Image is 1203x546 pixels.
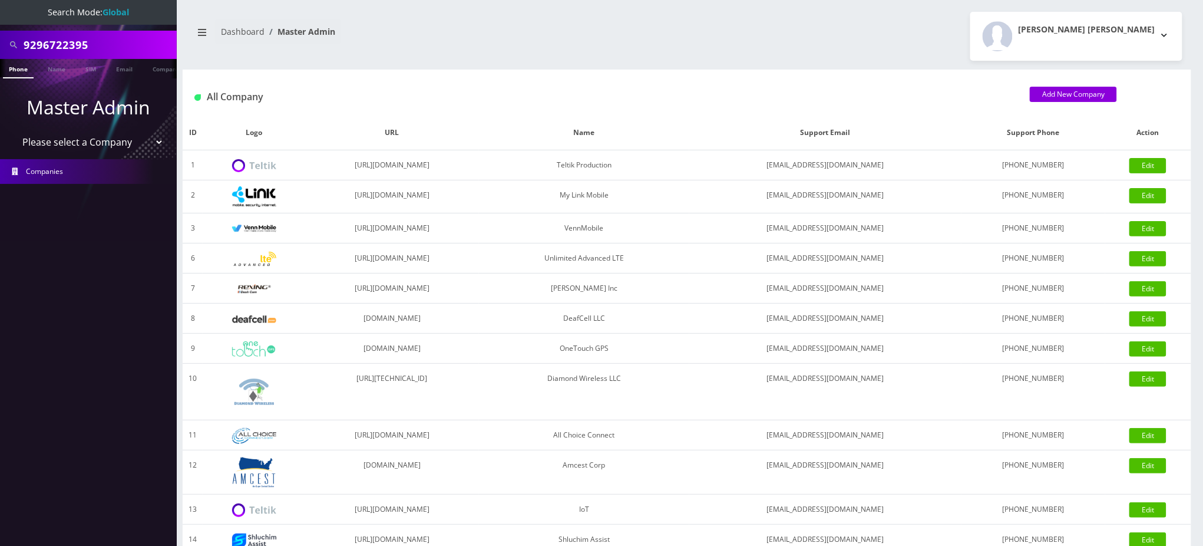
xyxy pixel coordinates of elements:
[479,495,689,525] td: IoT
[479,150,689,180] td: Teltik Production
[479,180,689,213] td: My Link Mobile
[305,495,479,525] td: [URL][DOMAIN_NAME]
[1129,458,1166,473] a: Edit
[194,91,1012,103] h1: All Company
[1030,87,1117,102] a: Add New Company
[1019,25,1155,35] h2: [PERSON_NAME] [PERSON_NAME]
[183,244,203,274] td: 6
[479,334,689,364] td: OneTouch GPS
[110,59,138,77] a: Email
[305,274,479,304] td: [URL][DOMAIN_NAME]
[305,150,479,180] td: [URL][DOMAIN_NAME]
[689,450,961,495] td: [EMAIL_ADDRESS][DOMAIN_NAME]
[479,274,689,304] td: [PERSON_NAME] Inc
[305,364,479,420] td: [URL][TECHNICAL_ID]
[1129,502,1166,518] a: Edit
[1129,188,1166,203] a: Edit
[305,180,479,213] td: [URL][DOMAIN_NAME]
[265,25,335,38] li: Master Admin
[3,59,34,78] a: Phone
[961,304,1105,334] td: [PHONE_NUMBER]
[24,34,174,56] input: Search All Companies
[203,116,305,150] th: Logo
[183,495,203,525] td: 13
[305,450,479,495] td: [DOMAIN_NAME]
[479,364,689,420] td: Diamond Wireless LLC
[961,180,1105,213] td: [PHONE_NUMBER]
[305,420,479,450] td: [URL][DOMAIN_NAME]
[479,304,689,334] td: DeafCell LLC
[961,420,1105,450] td: [PHONE_NUMBER]
[479,420,689,450] td: All Choice Connect
[232,252,276,267] img: Unlimited Advanced LTE
[305,304,479,334] td: [DOMAIN_NAME]
[689,420,961,450] td: [EMAIL_ADDRESS][DOMAIN_NAME]
[42,59,71,77] a: Name
[183,450,203,495] td: 12
[305,244,479,274] td: [URL][DOMAIN_NAME]
[183,274,203,304] td: 7
[961,495,1105,525] td: [PHONE_NUMBER]
[479,213,689,244] td: VennMobile
[103,6,129,18] strong: Global
[1129,341,1166,357] a: Edit
[961,364,1105,420] td: [PHONE_NUMBER]
[689,274,961,304] td: [EMAIL_ADDRESS][DOMAIN_NAME]
[1129,158,1166,173] a: Edit
[183,180,203,213] td: 2
[232,159,276,173] img: Teltik Production
[305,116,479,150] th: URL
[689,180,961,213] td: [EMAIL_ADDRESS][DOMAIN_NAME]
[689,334,961,364] td: [EMAIL_ADDRESS][DOMAIN_NAME]
[232,370,276,414] img: Diamond Wireless LLC
[689,304,961,334] td: [EMAIL_ADDRESS][DOMAIN_NAME]
[48,6,129,18] span: Search Mode:
[183,116,203,150] th: ID
[1129,221,1166,236] a: Edit
[970,12,1182,61] button: [PERSON_NAME] [PERSON_NAME]
[183,304,203,334] td: 8
[961,450,1105,495] td: [PHONE_NUMBER]
[232,186,276,207] img: My Link Mobile
[689,364,961,420] td: [EMAIL_ADDRESS][DOMAIN_NAME]
[961,213,1105,244] td: [PHONE_NUMBER]
[689,495,961,525] td: [EMAIL_ADDRESS][DOMAIN_NAME]
[183,150,203,180] td: 1
[232,315,276,323] img: DeafCell LLC
[232,456,276,488] img: Amcest Corp
[961,274,1105,304] td: [PHONE_NUMBER]
[194,94,201,101] img: All Company
[689,116,961,150] th: Support Email
[232,428,276,444] img: All Choice Connect
[80,59,102,77] a: SIM
[183,420,203,450] td: 11
[232,225,276,233] img: VennMobile
[479,244,689,274] td: Unlimited Advanced LTE
[183,334,203,364] td: 9
[961,244,1105,274] td: [PHONE_NUMBER]
[183,213,203,244] td: 3
[305,213,479,244] td: [URL][DOMAIN_NAME]
[1129,251,1166,267] a: Edit
[961,334,1105,364] td: [PHONE_NUMBER]
[689,150,961,180] td: [EMAIL_ADDRESS][DOMAIN_NAME]
[1105,116,1191,150] th: Action
[305,334,479,364] td: [DOMAIN_NAME]
[479,116,689,150] th: Name
[232,504,276,517] img: IoT
[1129,428,1166,443] a: Edit
[232,284,276,295] img: Rexing Inc
[183,364,203,420] td: 10
[479,450,689,495] td: Amcest Corp
[689,244,961,274] td: [EMAIL_ADDRESS][DOMAIN_NAME]
[221,26,265,37] a: Dashboard
[232,341,276,357] img: OneTouch GPS
[961,116,1105,150] th: Support Phone
[1129,311,1166,327] a: Edit
[1129,281,1166,297] a: Edit
[26,166,63,176] span: Companies
[147,59,186,77] a: Company
[961,150,1105,180] td: [PHONE_NUMBER]
[689,213,961,244] td: [EMAIL_ADDRESS][DOMAIN_NAME]
[191,19,678,53] nav: breadcrumb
